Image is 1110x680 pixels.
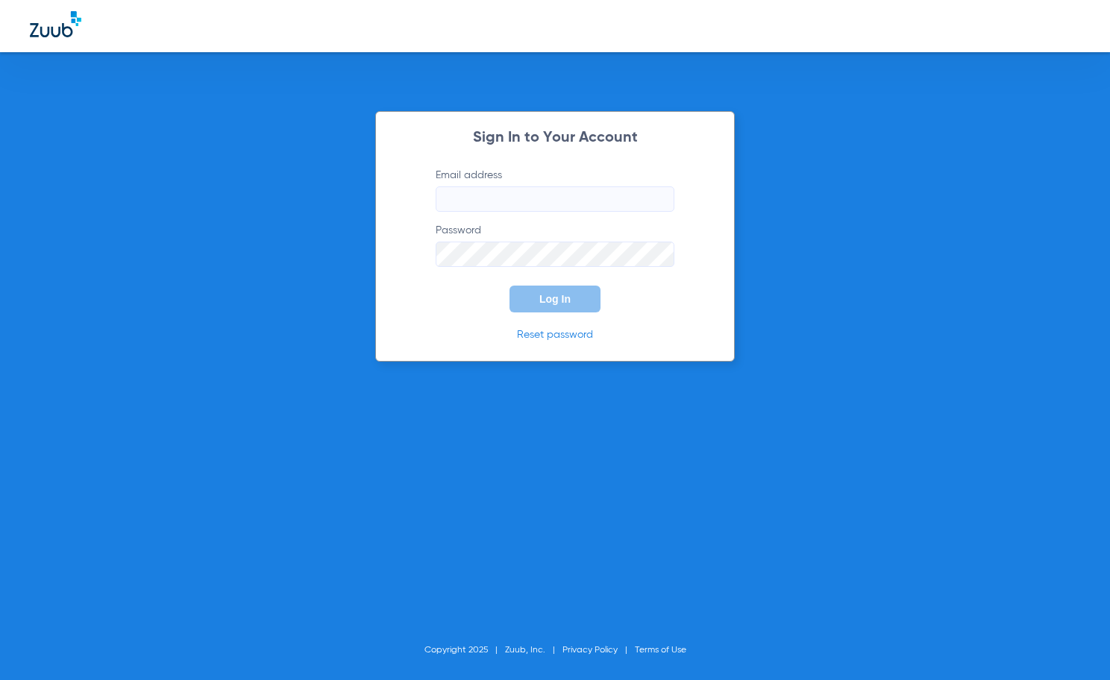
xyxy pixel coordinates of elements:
[509,286,601,312] button: Log In
[539,293,571,305] span: Log In
[505,643,562,658] li: Zuub, Inc.
[436,242,674,267] input: Password
[635,646,686,655] a: Terms of Use
[562,646,618,655] a: Privacy Policy
[424,643,505,658] li: Copyright 2025
[30,11,81,37] img: Zuub Logo
[413,130,697,145] h2: Sign In to Your Account
[436,223,674,267] label: Password
[436,186,674,212] input: Email address
[436,168,674,212] label: Email address
[517,330,593,340] a: Reset password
